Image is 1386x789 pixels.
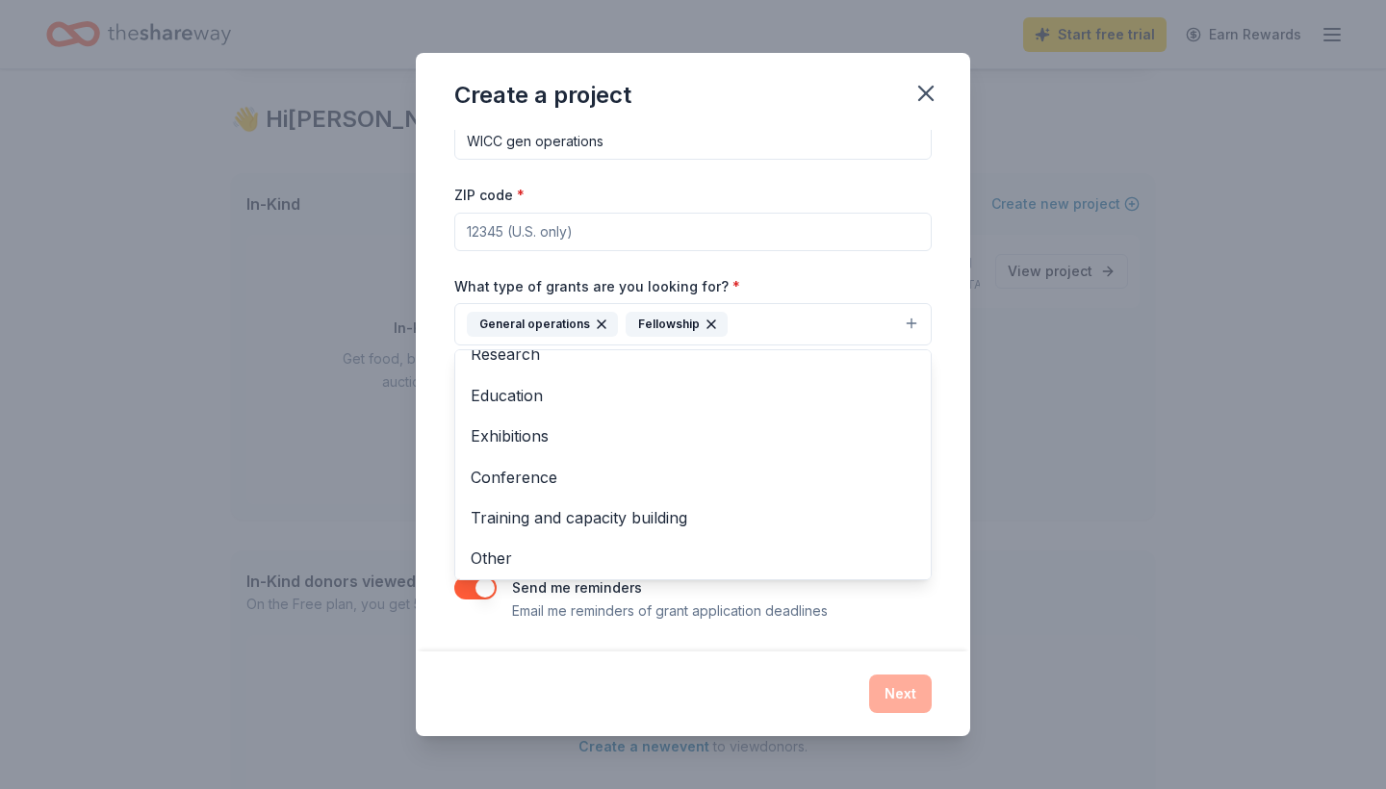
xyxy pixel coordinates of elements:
button: General operationsFellowship [454,303,932,345]
span: Training and capacity building [471,505,915,530]
span: Exhibitions [471,423,915,448]
div: Fellowship [626,312,728,337]
span: Education [471,383,915,408]
div: General operationsFellowship [454,349,932,580]
span: Conference [471,465,915,490]
span: Other [471,546,915,571]
span: Research [471,342,915,367]
div: General operations [467,312,618,337]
